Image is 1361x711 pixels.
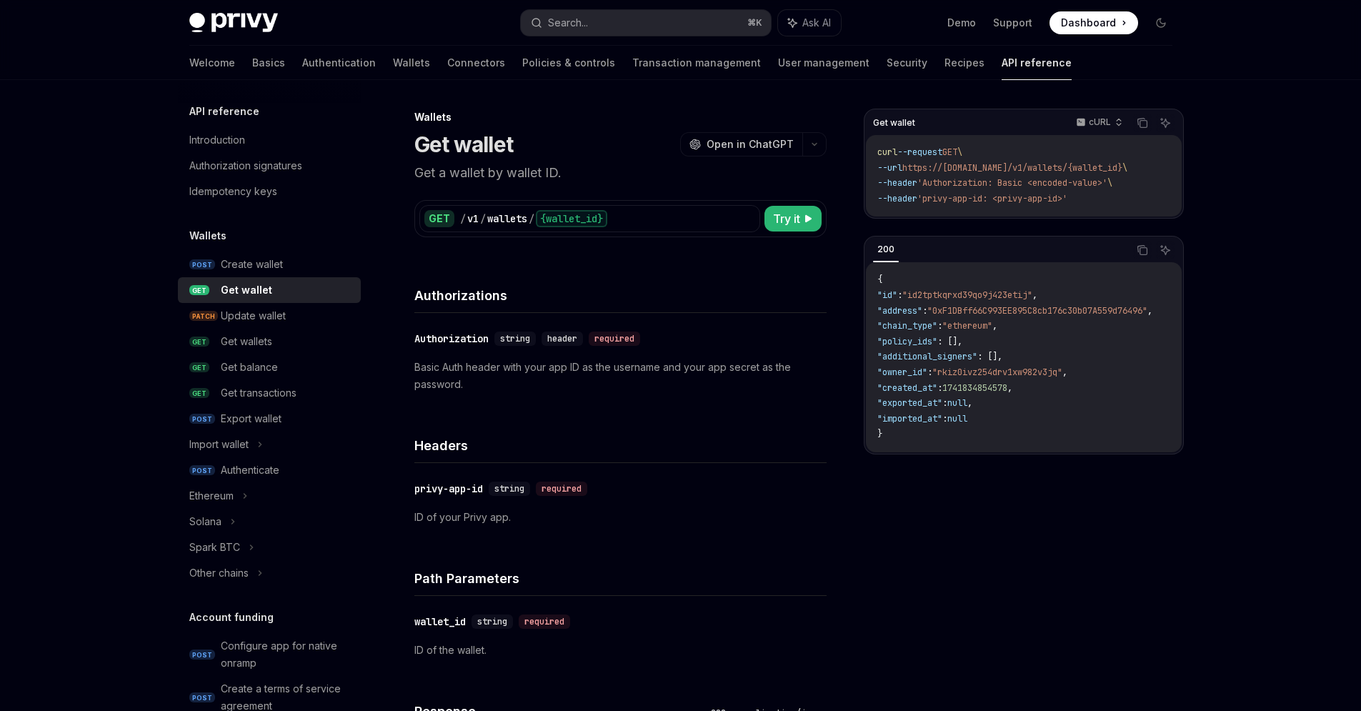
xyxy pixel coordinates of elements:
[942,320,992,332] span: "ethereum"
[877,428,882,439] span: }
[947,16,976,30] a: Demo
[189,259,215,270] span: POST
[189,539,240,556] div: Spark BTC
[189,131,245,149] div: Introduction
[178,406,361,432] a: POSTExport wallet
[189,465,215,476] span: POST
[460,212,466,226] div: /
[189,414,215,424] span: POST
[967,397,972,409] span: ,
[414,286,827,305] h4: Authorizations
[1089,116,1111,128] p: cURL
[178,252,361,277] a: POSTCreate wallet
[480,212,486,226] div: /
[1062,367,1067,378] span: ,
[877,397,942,409] span: "exported_at"
[942,413,947,424] span: :
[221,637,352,672] div: Configure app for native onramp
[887,46,927,80] a: Security
[917,193,1067,204] span: 'privy-app-id: <privy-app-id>'
[414,509,827,526] p: ID of your Privy app.
[992,320,997,332] span: ,
[178,457,361,483] a: POSTAuthenticate
[447,46,505,80] a: Connectors
[189,13,278,33] img: dark logo
[536,210,607,227] div: {wallet_id}
[189,436,249,453] div: Import wallet
[877,367,927,378] span: "owner_id"
[589,332,640,346] div: required
[877,289,897,301] span: "id"
[1002,46,1072,80] a: API reference
[877,351,977,362] span: "additional_signers"
[1147,305,1152,317] span: ,
[944,46,984,80] a: Recipes
[189,103,259,120] h5: API reference
[414,359,827,393] p: Basic Auth header with your app ID as the username and your app secret as the password.
[877,382,937,394] span: "created_at"
[221,410,281,427] div: Export wallet
[487,212,527,226] div: wallets
[877,320,937,332] span: "chain_type"
[1156,241,1175,259] button: Ask AI
[993,16,1032,30] a: Support
[877,162,902,174] span: --url
[937,382,942,394] span: :
[467,212,479,226] div: v1
[1032,289,1037,301] span: ,
[922,305,927,317] span: :
[519,615,570,629] div: required
[942,397,947,409] span: :
[957,146,962,158] span: \
[178,329,361,354] a: GETGet wallets
[947,413,967,424] span: null
[189,388,209,399] span: GET
[414,436,827,455] h4: Headers
[189,362,209,373] span: GET
[189,337,209,347] span: GET
[178,354,361,380] a: GETGet balance
[747,17,762,29] span: ⌘ K
[977,351,1002,362] span: : [],
[1150,11,1172,34] button: Toggle dark mode
[902,162,1122,174] span: https://[DOMAIN_NAME]/v1/wallets/{wallet_id}
[178,179,361,204] a: Idempotency keys
[252,46,285,80] a: Basics
[189,285,209,296] span: GET
[778,10,841,36] button: Ask AI
[189,650,215,660] span: POST
[414,482,483,496] div: privy-app-id
[897,146,942,158] span: --request
[477,616,507,627] span: string
[764,206,822,232] button: Try it
[932,367,1062,378] span: "rkiz0ivz254drv1xw982v3jq"
[1133,241,1152,259] button: Copy the contents from the code block
[632,46,761,80] a: Transaction management
[189,565,249,582] div: Other chains
[414,615,466,629] div: wallet_id
[189,227,226,244] h5: Wallets
[414,163,827,183] p: Get a wallet by wallet ID.
[942,382,1007,394] span: 1741834854578
[947,397,967,409] span: null
[548,14,588,31] div: Search...
[178,633,361,676] a: POSTConfigure app for native onramp
[393,46,430,80] a: Wallets
[547,333,577,344] span: header
[1156,114,1175,132] button: Ask AI
[877,413,942,424] span: "imported_at"
[521,10,771,36] button: Search...⌘K
[178,380,361,406] a: GETGet transactions
[178,127,361,153] a: Introduction
[877,177,917,189] span: --header
[877,274,882,285] span: {
[927,305,1147,317] span: "0xF1DBff66C993EE895C8cb176c30b07A559d76496"
[189,46,235,80] a: Welcome
[773,210,800,227] span: Try it
[877,305,922,317] span: "address"
[414,110,827,124] div: Wallets
[414,569,827,588] h4: Path Parameters
[178,153,361,179] a: Authorization signatures
[522,46,615,80] a: Policies & controls
[902,289,1032,301] span: "id2tptkqrxd39qo9j423etij"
